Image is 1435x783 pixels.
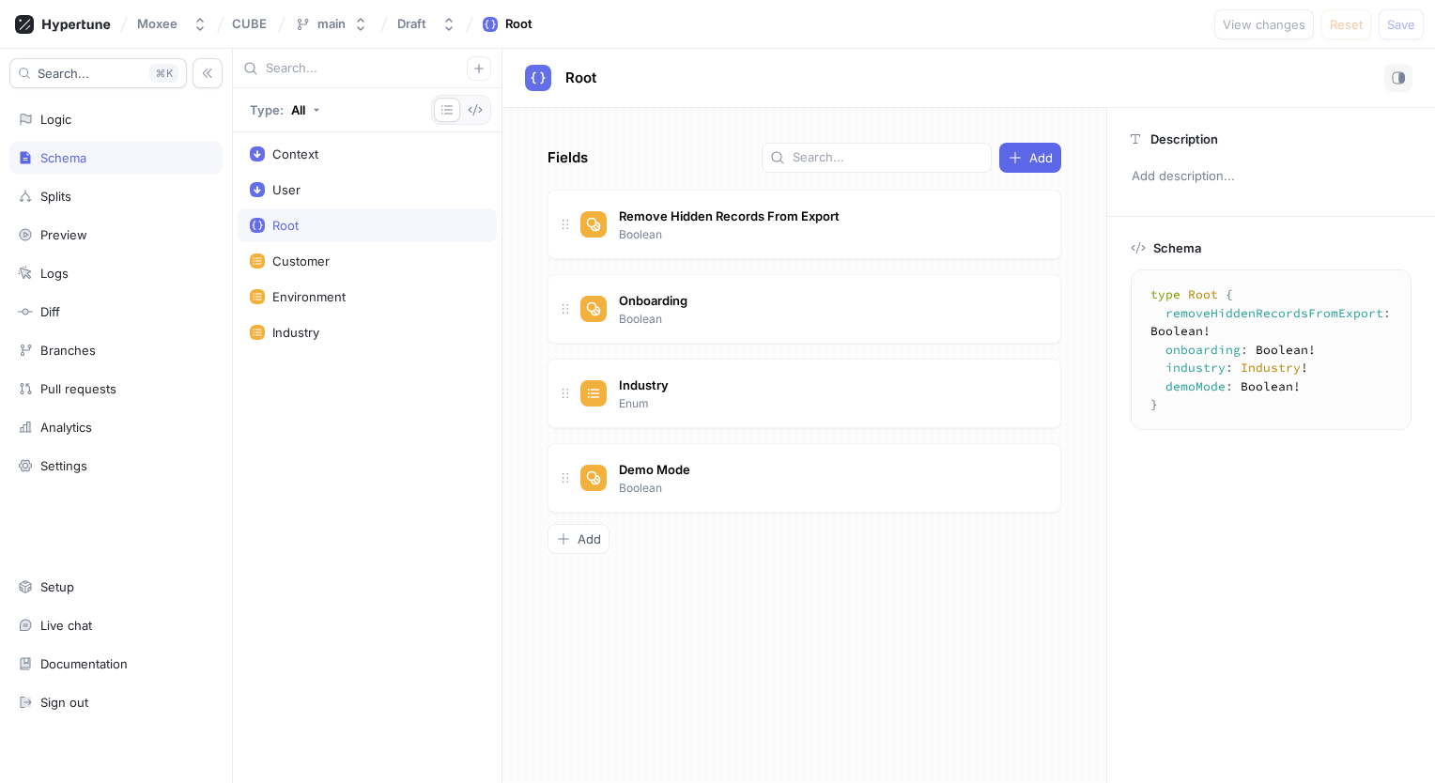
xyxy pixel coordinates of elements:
span: Remove Hidden Records From Export [619,208,840,223]
button: Add [999,143,1061,173]
input: Search... [266,59,467,78]
div: K [149,64,178,83]
div: Splits [40,189,71,204]
p: Add description... [1123,161,1419,192]
span: Save [1387,19,1415,30]
div: Settings [40,458,87,473]
button: main [287,8,376,39]
div: Setup [40,579,74,594]
div: Diff [40,304,60,319]
div: Customer [272,253,330,269]
div: All [291,104,305,116]
input: Search... [793,148,983,167]
span: Add [1029,152,1053,163]
div: Analytics [40,420,92,435]
div: Live chat [40,618,92,633]
p: Enum [619,395,649,412]
p: Type: [250,104,284,116]
button: Save [1379,9,1424,39]
p: Description [1150,131,1218,146]
button: View changes [1214,9,1314,39]
span: Onboarding [619,293,687,308]
span: Reset [1330,19,1363,30]
div: Logic [40,112,71,127]
p: Boolean [619,311,662,328]
a: Documentation [9,648,223,680]
span: Demo Mode [619,462,690,477]
button: Draft [390,8,464,39]
div: Pull requests [40,381,116,396]
span: View changes [1223,19,1305,30]
p: Boolean [619,226,662,243]
span: Search... [38,68,89,79]
p: Schema [1153,240,1201,255]
button: Type: All [243,95,327,125]
div: Preview [40,227,87,242]
div: Logs [40,266,69,281]
button: Reset [1321,9,1371,39]
div: Schema [40,150,86,165]
span: Industry [619,377,669,392]
div: Documentation [40,656,128,671]
div: main [317,16,346,32]
div: Root [505,15,532,34]
button: Moxee [130,8,215,39]
button: Add [548,524,609,554]
div: User [272,182,301,197]
div: Draft [397,16,426,32]
span: Add [578,533,601,545]
div: Branches [40,343,96,358]
div: Root [272,218,299,233]
div: Industry [272,325,319,340]
p: Fields [548,147,588,169]
button: Search...K [9,58,187,88]
div: Context [272,146,318,161]
div: Sign out [40,695,88,710]
div: Moxee [137,16,177,32]
span: CUBE [232,17,267,30]
div: Environment [272,289,346,304]
p: Root [565,68,596,89]
p: Boolean [619,480,662,497]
